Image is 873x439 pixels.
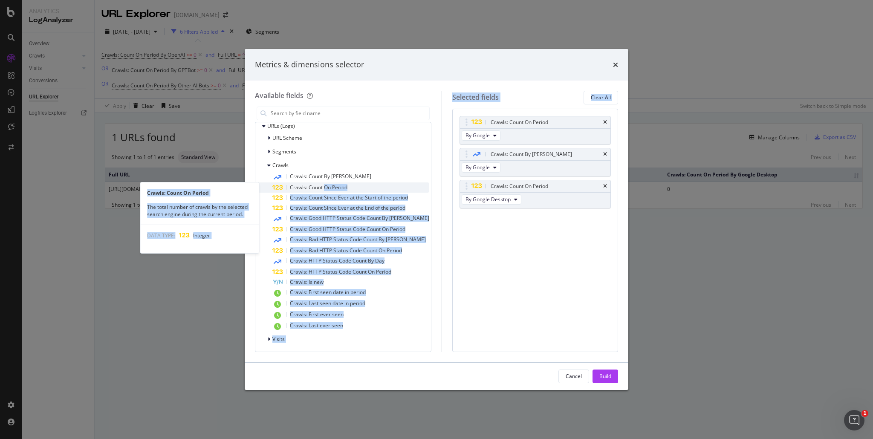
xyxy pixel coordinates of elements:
[566,373,582,380] div: Cancel
[290,214,429,222] span: Crawls: Good HTTP Status Code Count By [PERSON_NAME]
[613,59,618,70] div: times
[290,322,343,329] span: Crawls: Last ever seen
[462,130,500,141] button: By Google
[460,148,611,176] div: Crawls: Count By [PERSON_NAME]timesBy Google
[462,194,521,205] button: By Google Desktop
[591,94,611,101] div: Clear All
[844,410,864,430] iframe: Intercom live chat
[267,122,295,130] span: URLs (Logs)
[140,189,259,196] div: Crawls: Count On Period
[491,182,548,191] div: Crawls: Count On Period
[255,59,364,70] div: Metrics & dimensions selector
[290,257,384,264] span: Crawls: HTTP Status Code Count By Day
[465,196,511,203] span: By Google Desktop
[272,148,296,155] span: Segments
[272,162,289,169] span: Crawls
[290,311,344,318] span: Crawls: First ever seen
[255,91,304,100] div: Available fields
[290,173,371,180] span: Crawls: Count By [PERSON_NAME]
[491,150,572,159] div: Crawls: Count By [PERSON_NAME]
[558,370,589,383] button: Cancel
[603,184,607,189] div: times
[140,203,259,218] div: The total number of crawls by the selected search engine during the current period.
[599,373,611,380] div: Build
[245,49,628,390] div: modal
[861,410,868,417] span: 1
[491,118,548,127] div: Crawls: Count On Period
[460,180,611,208] div: Crawls: Count On PeriodtimesBy Google Desktop
[272,134,302,142] span: URL Scheme
[603,120,607,125] div: times
[290,225,405,233] span: Crawls: Good HTTP Status Code Count On Period
[603,152,607,157] div: times
[584,91,618,104] button: Clear All
[290,268,391,275] span: Crawls: HTTP Status Code Count On Period
[465,132,490,139] span: By Google
[290,278,324,286] span: Crawls: Is new
[290,300,365,307] span: Crawls: Last seen date in period
[462,162,500,173] button: By Google
[290,236,426,243] span: Crawls: Bad HTTP Status Code Count By [PERSON_NAME]
[272,335,285,343] span: Visits
[593,370,618,383] button: Build
[452,92,499,102] div: Selected fields
[290,247,402,254] span: Crawls: Bad HTTP Status Code Count On Period
[290,184,347,191] span: Crawls: Count On Period
[465,164,490,171] span: By Google
[290,204,405,211] span: Crawls: Count Since Ever at the End of the period
[290,289,366,296] span: Crawls: First seen date in period
[270,107,429,120] input: Search by field name
[460,116,611,144] div: Crawls: Count On PeriodtimesBy Google
[290,194,408,201] span: Crawls: Count Since Ever at the Start of the period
